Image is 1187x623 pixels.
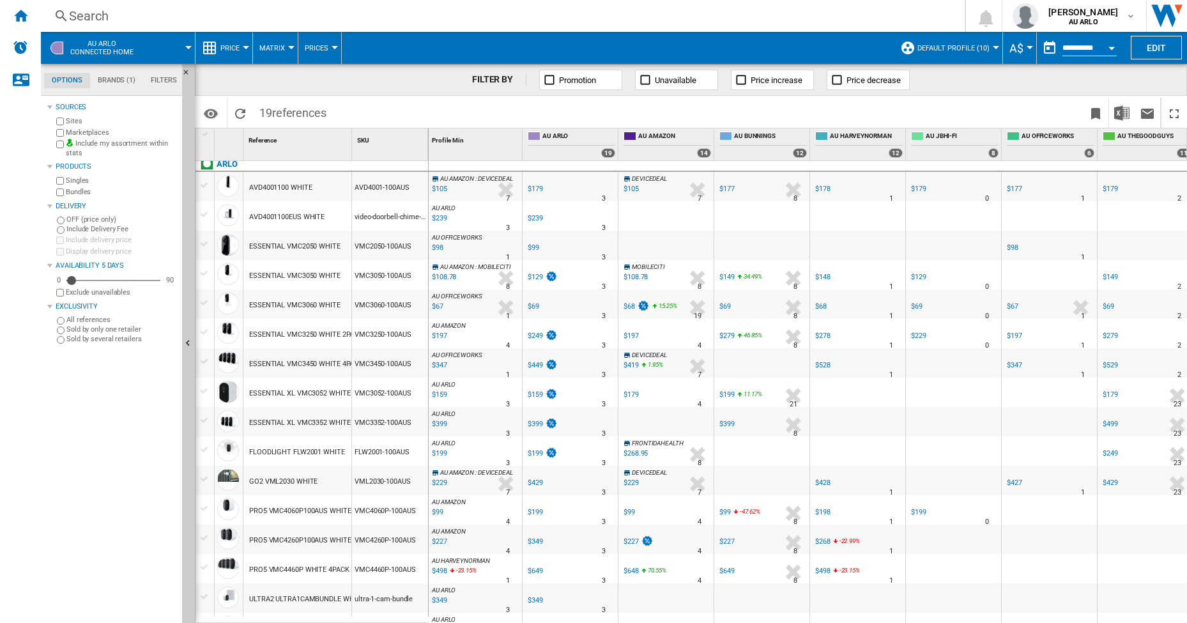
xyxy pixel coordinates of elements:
input: Display delivery price [56,289,64,296]
input: Include my assortment within stats [56,141,64,148]
button: Maximize [1161,98,1187,128]
label: Sites [66,116,177,126]
div: Sources [56,102,177,112]
md-tab-item: Filters [143,73,185,88]
label: Include Delivery Fee [66,224,177,234]
div: video-doorbell-chime-bundle [352,201,428,231]
div: $649 [526,565,543,578]
div: Delivery Time : 1 day [506,251,510,264]
div: Delivery Time : 3 days [602,222,606,235]
span: AU HARVEYNORMAN [830,132,903,142]
div: $68 [815,302,827,311]
span: SKU [357,137,369,144]
div: $347 [1005,359,1022,372]
div: $179 [528,185,543,193]
div: $197 [1005,330,1022,342]
div: $179 [526,183,543,196]
img: mysite-bg-18x18.png [66,139,73,146]
div: $177 [1007,185,1022,193]
div: $278 [813,330,831,342]
span: AU OFFICEWORKS [1022,132,1094,142]
button: Reload [227,98,253,128]
input: Include Delivery Fee [57,226,65,234]
div: $69 [719,302,731,311]
md-tab-item: Options [44,73,90,88]
div: AU OFFICEWORKS 6 offers sold by AU OFFICEWORKS [1004,128,1097,160]
div: Delivery Time : 1 day [1081,192,1085,205]
span: AU ARLO [432,204,456,212]
button: Promotion [539,70,622,90]
div: $349 [528,537,543,546]
div: Delivery Time : 8 days [506,281,510,293]
div: $268 [815,537,831,546]
label: Include delivery price [66,235,177,245]
div: $268 [813,535,831,548]
div: $129 [909,271,926,284]
div: $199 [719,390,735,399]
div: $98 [1007,243,1018,252]
div: $197 [1007,332,1022,340]
div: ESSENTIAL VMC2050 WHITE [249,232,341,261]
div: $419 [624,361,639,369]
span: references [272,106,326,119]
div: $69 [909,300,923,313]
label: Exclude unavailables [66,288,177,297]
div: $68 [622,300,650,313]
span: Default profile (10) [917,44,990,52]
div: $229 [911,332,926,340]
div: $529 [1103,361,1118,369]
div: Delivery Time : 1 day [1081,251,1085,264]
div: $427 [1005,477,1022,489]
div: $199 [909,506,926,519]
div: Delivery Time : 3 days [506,222,510,235]
span: AU AMAZON [440,263,474,270]
div: $178 [813,183,831,196]
div: Sort None [217,128,243,148]
div: $69 [528,302,539,311]
div: Prices [305,32,335,64]
div: Products [56,162,177,172]
span: MOBILECITI [632,263,665,270]
div: $649 [528,567,543,575]
i: % [657,300,665,316]
div: Sort None [429,128,522,148]
div: $179 [1101,388,1118,401]
div: SKU Sort None [355,128,428,148]
div: 14 offers sold by AU AMAZON [697,148,711,158]
input: Marketplaces [56,129,64,137]
div: $428 [815,479,831,487]
img: alerts-logo.svg [13,40,28,55]
div: $229 [909,330,926,342]
span: : MOBILECITI [475,263,511,270]
div: 6 offers sold by AU OFFICEWORKS [1084,148,1094,158]
div: $428 [813,477,831,489]
button: Unavailable [635,70,718,90]
div: $129 [911,273,926,281]
i: % [742,271,750,286]
div: $99 [528,243,539,252]
div: $427 [1007,479,1022,487]
div: $179 [622,388,639,401]
div: Default profile (10) [900,32,996,64]
div: Delivery Time : 0 day [985,281,989,293]
label: Display delivery price [66,247,177,256]
span: Price decrease [846,75,901,85]
img: promotionV3.png [545,388,558,399]
div: $159 [528,390,543,399]
div: 0 [54,275,64,285]
div: $69 [526,300,539,313]
div: $149 [1103,273,1118,281]
div: $179 [1101,183,1118,196]
div: $99 [719,508,731,516]
div: $279 [717,330,735,342]
div: $249 [528,332,543,340]
div: $227 [624,537,639,546]
div: AVD4001-100AUS [352,172,428,201]
input: Include delivery price [56,236,64,244]
div: AU ARLOConnected home [47,32,188,64]
div: Delivery Time : 2 days [1177,192,1181,205]
label: Marketplaces [66,128,177,137]
input: Singles [56,177,64,185]
input: Sites [56,118,64,125]
div: $648 [624,567,639,575]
